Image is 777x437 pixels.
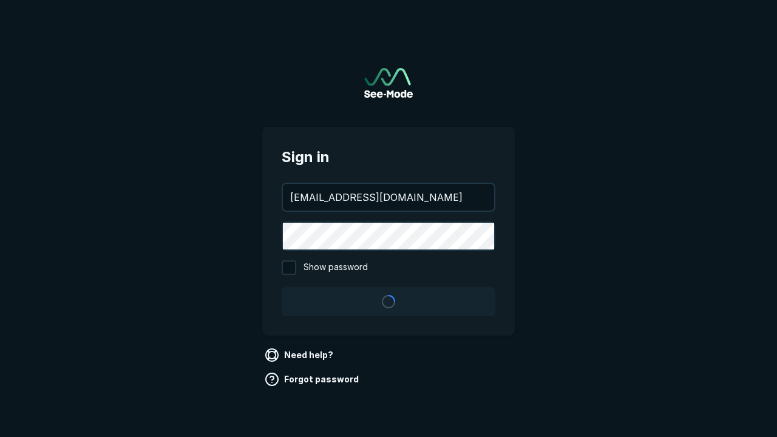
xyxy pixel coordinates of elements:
img: See-Mode Logo [364,68,413,98]
a: Need help? [262,345,338,365]
input: your@email.com [283,184,494,211]
a: Forgot password [262,370,364,389]
span: Sign in [282,146,495,168]
a: Go to sign in [364,68,413,98]
span: Show password [304,260,368,275]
